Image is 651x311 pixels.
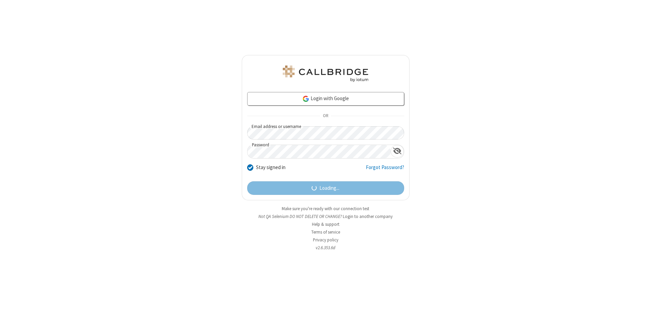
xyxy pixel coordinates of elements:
li: Not QA Selenium DO NOT DELETE OR CHANGE? [242,213,410,220]
a: Terms of service [311,229,340,235]
img: QA Selenium DO NOT DELETE OR CHANGE [281,66,370,82]
a: Make sure you're ready with our connection test [282,206,369,212]
a: Help & support [312,221,339,227]
a: Forgot Password? [366,164,404,177]
a: Login with Google [247,92,404,106]
input: Email address or username [247,126,404,140]
label: Stay signed in [256,164,285,171]
span: Loading... [319,184,339,192]
img: google-icon.png [302,95,310,103]
button: Login to another company [343,213,393,220]
a: Privacy policy [313,237,338,243]
span: OR [320,111,331,121]
input: Password [248,145,391,158]
button: Loading... [247,181,404,195]
li: v2.6.353.6d [242,244,410,251]
div: Show password [391,145,404,158]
